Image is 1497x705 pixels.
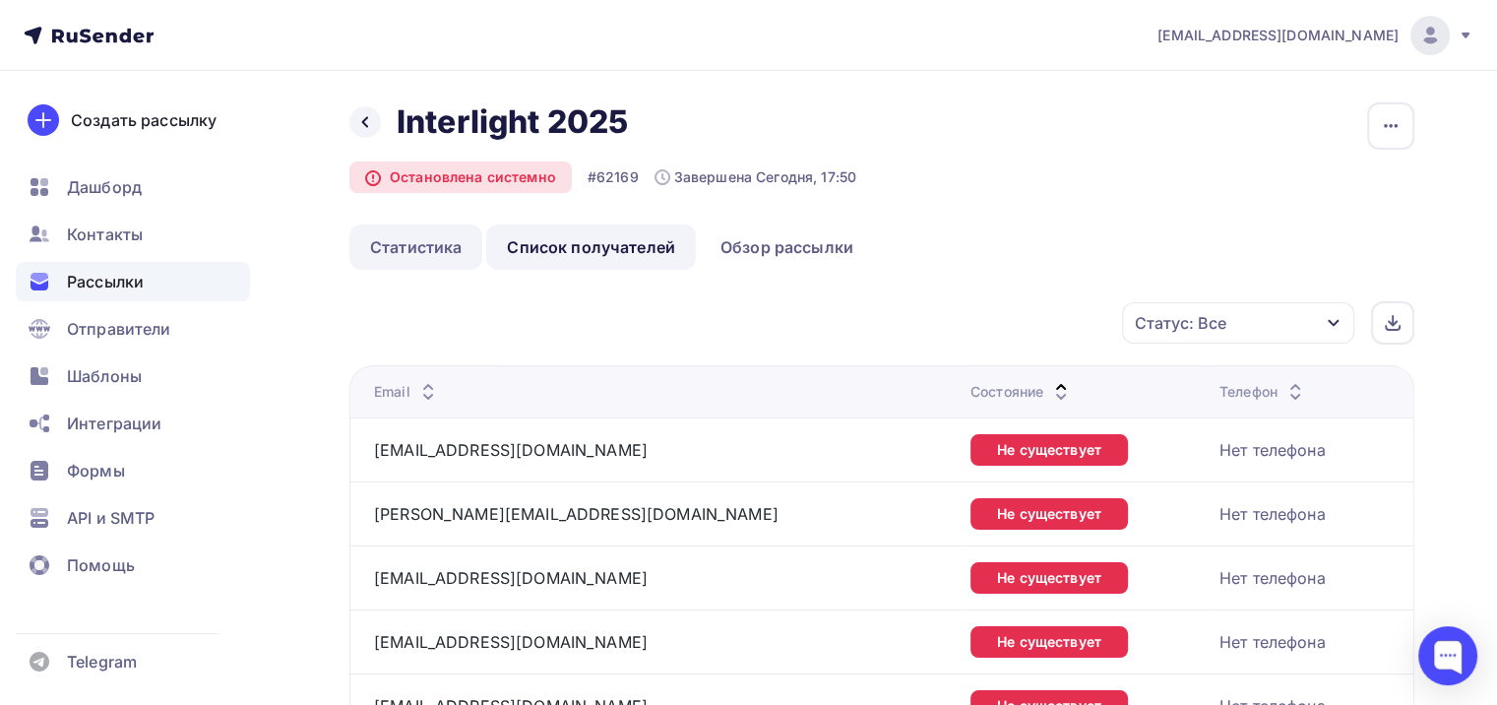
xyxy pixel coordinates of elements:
[1219,566,1326,590] div: Нет телефона
[67,459,125,482] span: Формы
[67,270,144,293] span: Рассылки
[486,224,696,270] a: Список получателей
[67,553,135,577] span: Помощь
[374,382,440,402] div: Email
[16,309,250,349] a: Отправители
[397,102,628,142] h2: Interlight 2025
[1121,301,1355,345] button: Статус: Все
[374,440,648,460] a: [EMAIL_ADDRESS][DOMAIN_NAME]
[16,215,250,254] a: Контакты
[970,382,1073,402] div: Состояние
[970,562,1128,594] div: Не существует
[16,262,250,301] a: Рассылки
[1157,16,1473,55] a: [EMAIL_ADDRESS][DOMAIN_NAME]
[349,161,572,193] div: Остановлена системно
[970,434,1128,466] div: Не существует
[67,223,143,246] span: Контакты
[67,364,142,388] span: Шаблоны
[970,498,1128,530] div: Не существует
[71,108,217,132] div: Создать рассылку
[67,412,161,435] span: Интеграции
[1219,502,1326,526] div: Нет телефона
[700,224,874,270] a: Обзор рассылки
[349,224,482,270] a: Статистика
[970,626,1128,658] div: Не существует
[67,506,155,530] span: API и SMTP
[1157,26,1399,45] span: [EMAIL_ADDRESS][DOMAIN_NAME]
[374,504,779,524] a: [PERSON_NAME][EMAIL_ADDRESS][DOMAIN_NAME]
[588,167,639,187] div: #62169
[16,356,250,396] a: Шаблоны
[1135,311,1226,335] div: Статус: Все
[67,650,137,673] span: Telegram
[67,317,171,341] span: Отправители
[16,167,250,207] a: Дашборд
[655,167,856,187] div: Завершена Сегодня, 17:50
[1219,438,1326,462] div: Нет телефона
[16,451,250,490] a: Формы
[374,632,648,652] a: [EMAIL_ADDRESS][DOMAIN_NAME]
[1219,630,1326,654] div: Нет телефона
[374,568,648,588] a: [EMAIL_ADDRESS][DOMAIN_NAME]
[1219,382,1307,402] div: Телефон
[67,175,142,199] span: Дашборд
